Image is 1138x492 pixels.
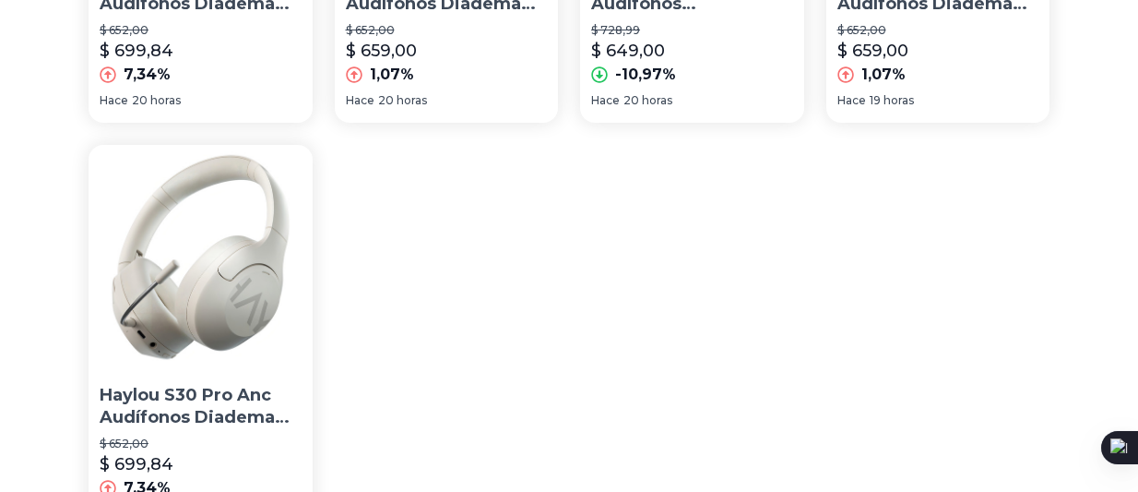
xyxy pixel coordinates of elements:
[100,384,302,430] p: Haylou S30 Pro Anc Audífonos Diadema Gamer Inalámbricos Con Micrófono Bluetooth 5.4 Manos Libres ...
[870,93,914,108] span: 19 horas
[861,64,906,86] p: 1,07%
[346,38,417,64] p: $ 659,00
[591,23,793,38] p: $ 728,99
[100,93,128,108] span: Hace
[100,437,302,451] p: $ 652,00
[378,93,427,108] span: 20 horas
[346,23,548,38] p: $ 652,00
[89,145,313,369] img: Haylou S30 Pro Anc Audífonos Diadema Gamer Inalámbricos Con Micrófono Bluetooth 5.4 Manos Libres ...
[100,38,173,64] p: $ 699,84
[370,64,414,86] p: 1,07%
[591,93,620,108] span: Hace
[591,38,665,64] p: $ 649,00
[100,23,302,38] p: $ 652,00
[346,93,374,108] span: Hace
[124,64,171,86] p: 7,34%
[132,93,181,108] span: 20 horas
[100,451,173,477] p: $ 699,84
[837,23,1039,38] p: $ 652,00
[623,93,672,108] span: 20 horas
[837,38,908,64] p: $ 659,00
[615,64,676,86] p: -10,97%
[837,93,866,108] span: Hace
